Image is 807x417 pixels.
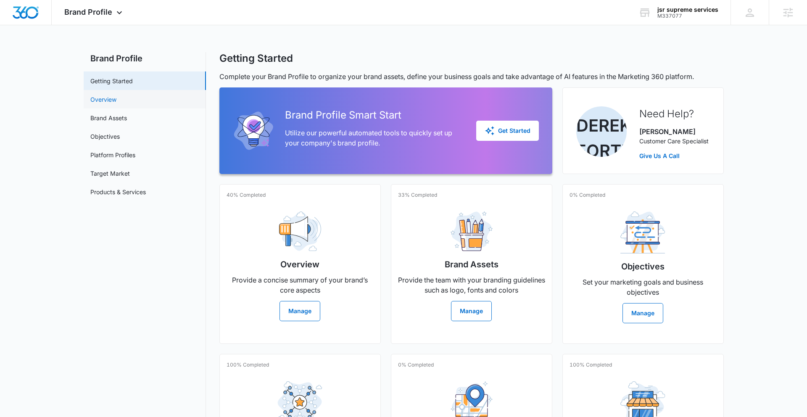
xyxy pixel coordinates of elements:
[657,13,718,19] div: account id
[227,191,266,199] p: 40% Completed
[639,127,709,137] p: [PERSON_NAME]
[570,277,717,297] p: Set your marketing goals and business objectives
[476,121,539,141] button: Get Started
[64,8,112,16] span: Brand Profile
[562,184,724,344] a: 0% CompletedObjectivesSet your marketing goals and business objectivesManage
[90,187,146,196] a: Products & Services
[657,6,718,13] div: account name
[90,169,130,178] a: Target Market
[639,151,709,160] a: Give Us A Call
[280,301,320,321] button: Manage
[398,275,545,295] p: Provide the team with your branding guidelines such as logo, fonts and colors
[90,150,135,159] a: Platform Profiles
[485,126,530,136] div: Get Started
[285,128,463,148] p: Utilize our powerful automated tools to quickly set up your company's brand profile.
[219,184,381,344] a: 40% CompletedOverviewProvide a concise summary of your brand’s core aspectsManage
[398,191,437,199] p: 33% Completed
[90,77,133,85] a: Getting Started
[219,71,724,82] p: Complete your Brand Profile to organize your brand assets, define your business goals and take ad...
[219,52,293,65] h1: Getting Started
[398,361,434,369] p: 0% Completed
[90,95,116,104] a: Overview
[227,275,374,295] p: Provide a concise summary of your brand’s core aspects
[639,106,709,121] h2: Need Help?
[570,191,605,199] p: 0% Completed
[570,361,612,369] p: 100% Completed
[391,184,552,344] a: 33% CompletedBrand AssetsProvide the team with your branding guidelines such as logo, fonts and c...
[280,258,319,271] h2: Overview
[622,303,663,323] button: Manage
[621,260,665,273] h2: Objectives
[285,108,463,123] h2: Brand Profile Smart Start
[90,113,127,122] a: Brand Assets
[84,52,206,65] h2: Brand Profile
[445,258,498,271] h2: Brand Assets
[639,137,709,145] p: Customer Care Specialist
[576,106,627,157] img: Derek Fortier
[227,361,269,369] p: 100% Completed
[90,132,120,141] a: Objectives
[451,301,492,321] button: Manage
